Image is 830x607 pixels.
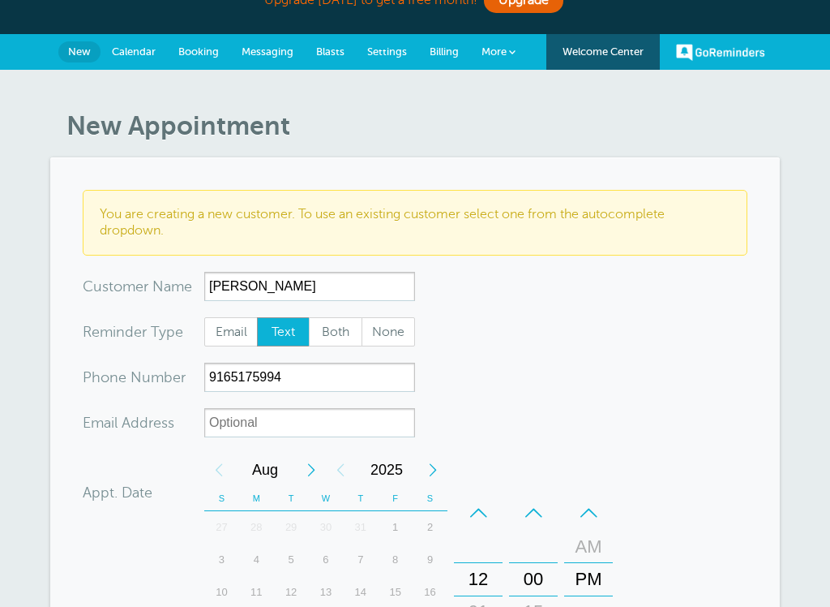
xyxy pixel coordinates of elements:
[309,486,344,511] th: W
[230,34,305,70] a: Messaging
[343,486,378,511] th: T
[239,544,274,576] div: Monday, August 4
[83,370,109,385] span: Pho
[309,511,344,544] div: 30
[258,318,310,346] span: Text
[83,485,152,500] label: Appt. Date
[239,511,274,544] div: Monday, July 28
[101,34,167,70] a: Calendar
[112,45,156,58] span: Calendar
[205,318,257,346] span: Email
[83,325,183,339] label: Reminder Type
[367,45,407,58] span: Settings
[204,317,258,347] label: Email
[204,544,239,576] div: Sunday, August 3
[68,45,91,58] span: New
[514,563,553,596] div: 00
[83,279,109,294] span: Cus
[204,511,239,544] div: 27
[356,34,418,70] a: Settings
[309,317,362,347] label: Both
[413,511,447,544] div: Saturday, August 2
[326,454,355,486] div: Previous Year
[297,454,326,486] div: Next Month
[378,511,413,544] div: 1
[239,486,274,511] th: M
[233,454,297,486] span: August
[58,41,101,62] a: New
[83,272,204,301] div: ame
[239,511,274,544] div: 28
[430,45,459,58] span: Billing
[109,370,151,385] span: ne Nu
[204,544,239,576] div: 3
[413,486,447,511] th: S
[378,544,413,576] div: Friday, August 8
[481,45,507,58] span: More
[100,207,730,238] p: You are creating a new customer. To use an existing customer select one from the autocomplete dro...
[111,415,148,430] span: il Add
[316,45,344,58] span: Blasts
[343,544,378,576] div: 7
[204,511,239,544] div: Sunday, July 27
[178,45,219,58] span: Booking
[83,415,111,430] span: Ema
[257,317,310,347] label: Text
[204,454,233,486] div: Previous Month
[343,511,378,544] div: Thursday, July 31
[378,544,413,576] div: 8
[274,544,309,576] div: 5
[418,34,470,70] a: Billing
[274,486,309,511] th: T
[362,318,414,346] span: None
[569,531,608,563] div: AM
[66,110,780,141] h1: New Appointment
[309,511,344,544] div: Wednesday, July 30
[459,563,498,596] div: 12
[418,454,447,486] div: Next Year
[676,34,765,70] a: GoReminders
[309,544,344,576] div: 6
[274,544,309,576] div: Tuesday, August 5
[343,511,378,544] div: 31
[274,511,309,544] div: Tuesday, July 29
[413,511,447,544] div: 2
[378,511,413,544] div: Friday, August 1
[204,408,415,437] input: Optional
[362,317,415,347] label: None
[274,511,309,544] div: 29
[83,363,204,392] div: mber
[569,563,608,596] div: PM
[167,34,230,70] a: Booking
[242,45,293,58] span: Messaging
[83,408,204,437] div: ress
[310,318,362,346] span: Both
[305,34,356,70] a: Blasts
[413,544,447,576] div: Saturday, August 9
[109,279,164,294] span: tomer N
[470,34,527,71] a: More
[546,34,660,70] a: Welcome Center
[355,454,418,486] span: 2025
[378,486,413,511] th: F
[343,544,378,576] div: Thursday, August 7
[413,544,447,576] div: 9
[239,544,274,576] div: 4
[204,486,239,511] th: S
[309,544,344,576] div: Wednesday, August 6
